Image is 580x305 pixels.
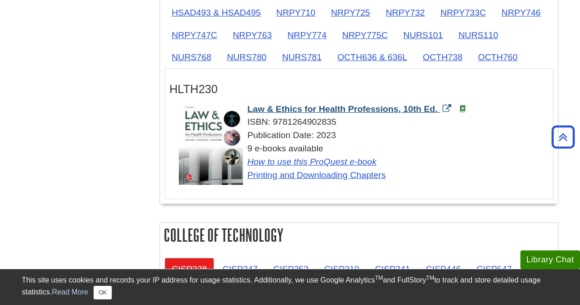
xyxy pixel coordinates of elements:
[368,258,418,280] a: CISP341
[22,275,558,299] div: This site uses cookies and records your IP address for usage statistics. Additionally, we use Goo...
[94,286,111,299] button: Close
[317,258,367,280] a: CISP310
[179,129,548,142] div: Publication Date: 2023
[165,258,215,280] a: CISP238
[248,104,438,114] span: Law & Ethics for Health Professions, 10th Ed.
[330,46,415,68] a: OCTH636 & 636L
[179,116,548,129] div: ISBN: 9781264902835
[324,1,377,24] a: NRPY725
[548,131,578,143] a: Back to Top
[160,223,558,247] h2: College of Technology
[170,83,548,96] h3: HLTH230
[226,24,279,46] a: NRPY763
[52,288,88,296] a: Read More
[248,104,453,114] a: Link opens in new window
[266,258,316,280] a: CISP253
[165,24,225,46] a: NRPY747C
[248,170,386,180] a: Printing and Downloading Chapters
[269,1,323,24] a: NRPY710
[165,1,268,24] a: HSAD493 & HSAD495
[469,258,519,280] a: CISP547
[179,142,548,182] div: 9 e-books available
[471,46,525,68] a: OCTH760
[378,1,432,24] a: NRPY732
[415,46,470,68] a: OCTH738
[396,24,450,46] a: NURS101
[179,103,243,185] img: Cover Art
[375,275,383,281] sup: TM
[459,105,466,112] img: e-Book
[418,258,468,280] a: CISP446
[520,250,580,269] button: Library Chat
[335,24,395,46] a: NRPY775C
[426,275,434,281] sup: TM
[275,46,329,68] a: NURS781
[248,157,377,166] a: How to use this ProQuest e-book
[165,46,219,68] a: NURS768
[280,24,334,46] a: NRPY774
[451,24,505,46] a: NURS110
[220,46,274,68] a: NURS780
[215,258,265,280] a: CISP247
[433,1,493,24] a: NRPY733C
[494,1,548,24] a: NRPY746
